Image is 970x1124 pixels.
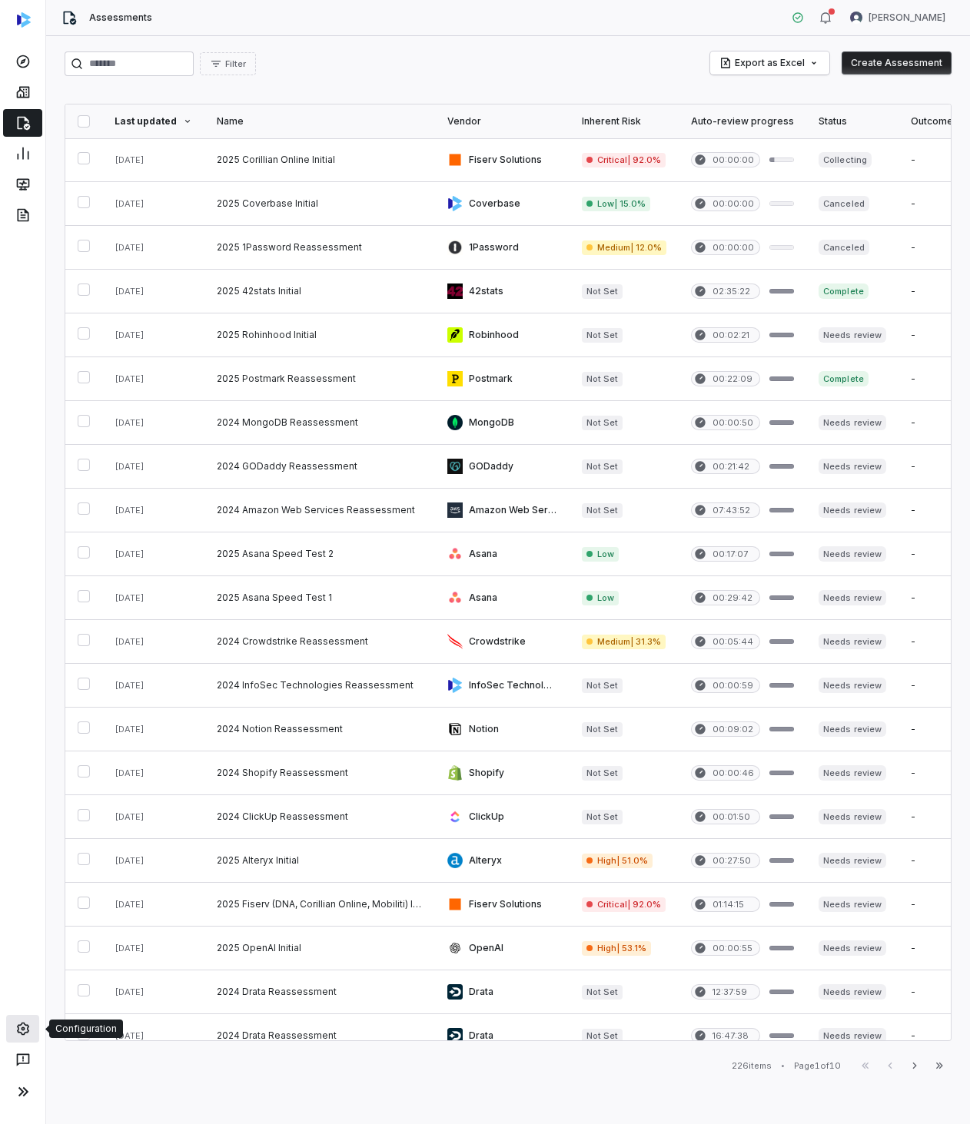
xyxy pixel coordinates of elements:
[850,12,862,24] img: Amanda Pettenati avatar
[217,115,423,128] div: Name
[115,115,192,128] div: Last updated
[225,58,246,70] span: Filter
[819,115,885,128] div: Status
[710,51,829,75] button: Export as Excel
[794,1060,841,1072] div: Page 1 of 10
[869,12,945,24] span: [PERSON_NAME]
[447,115,557,128] div: Vendor
[582,115,666,128] div: Inherent Risk
[841,6,955,29] button: Amanda Pettenati avatar[PERSON_NAME]
[842,51,952,75] button: Create Assessment
[55,1023,117,1035] div: Configuration
[732,1060,772,1072] div: 226 items
[781,1060,785,1071] div: •
[691,115,794,128] div: Auto-review progress
[911,115,968,128] div: Outcome
[89,12,152,24] span: Assessments
[200,52,256,75] button: Filter
[17,12,31,28] img: svg%3e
